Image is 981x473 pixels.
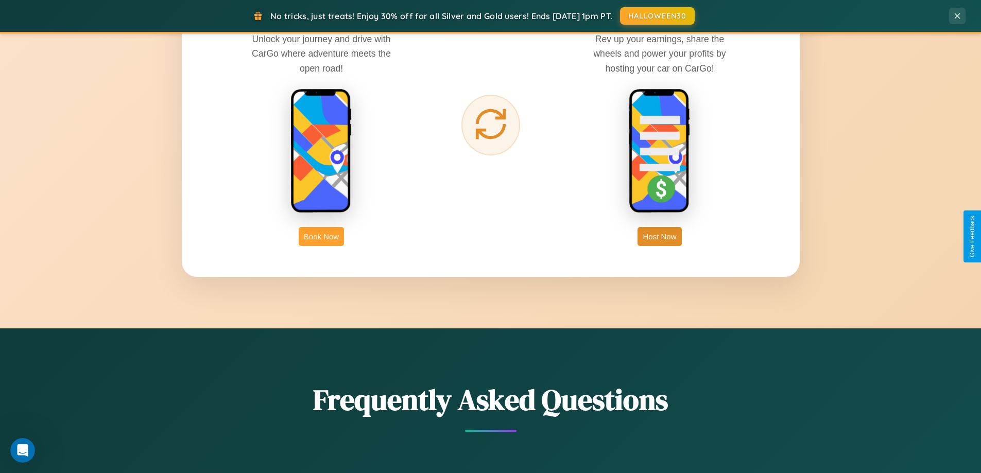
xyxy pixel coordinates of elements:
p: Unlock your journey and drive with CarGo where adventure meets the open road! [244,32,399,75]
h2: Frequently Asked Questions [182,380,800,419]
button: Host Now [638,227,681,246]
img: rent phone [290,89,352,214]
button: Book Now [299,227,344,246]
p: Rev up your earnings, share the wheels and power your profits by hosting your car on CarGo! [582,32,737,75]
img: host phone [629,89,691,214]
iframe: Intercom live chat [10,438,35,463]
button: HALLOWEEN30 [620,7,695,25]
div: Give Feedback [969,216,976,257]
span: No tricks, just treats! Enjoy 30% off for all Silver and Gold users! Ends [DATE] 1pm PT. [270,11,612,21]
